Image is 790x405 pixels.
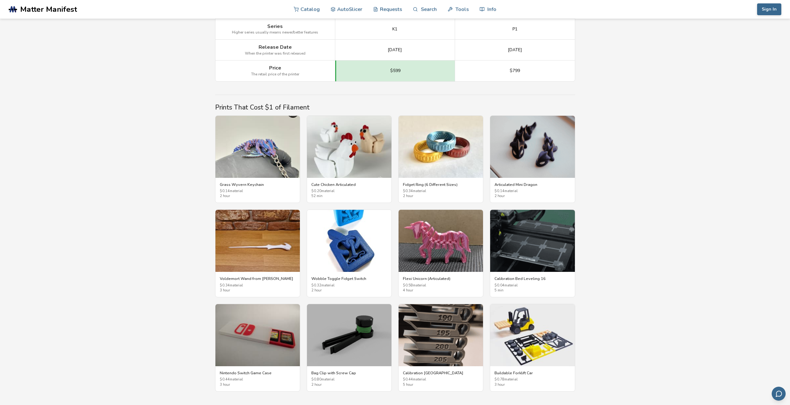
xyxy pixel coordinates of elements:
[251,72,299,77] span: The retail price of the printer
[403,378,479,382] span: $ 0.44 material
[392,27,397,32] span: K1
[494,189,570,193] span: $ 0.14 material
[490,304,575,366] img: Buildable Forklift Car
[403,371,479,376] h3: Calibration [GEOGRAPHIC_DATA]
[220,371,296,376] h3: Nintendo Switch Game Case
[232,30,318,35] span: Higher series usually means newer/better features
[403,383,479,387] span: 5 hour
[311,289,387,293] span: 2 hour
[494,194,570,198] span: 2 hour
[220,289,296,293] span: 3 hour
[220,276,296,281] h3: Voldemort Wand from [PERSON_NAME]
[403,194,479,198] span: 2 hour
[494,284,570,288] span: $ 0.04 material
[398,304,483,392] a: Calibration Temp TowerCalibration [GEOGRAPHIC_DATA]$0.44material5 hour
[307,210,391,272] img: Wobble Toggle Fidget Switch
[311,276,387,281] h3: Wobble Toggle Fidget Switch
[494,378,570,382] span: $ 0.78 material
[220,378,296,382] span: $ 0.44 material
[215,210,300,272] img: Voldemort Wand from Harry Potter
[307,304,391,366] img: Bag Clip with Screw Cap
[215,115,300,203] a: Grass Wyvern KeychainGrass Wyvern Keychain$0.14material2 hour
[215,116,300,178] img: Grass Wyvern Keychain
[215,104,575,111] h2: Prints That Cost $1 of Filament
[494,371,570,376] h3: Buildable Forklift Car
[220,189,296,193] span: $ 0.14 material
[220,383,296,387] span: 3 hour
[267,24,283,29] span: Series
[307,209,392,297] a: Wobble Toggle Fidget SwitchWobble Toggle Fidget Switch$0.32material2 hour
[490,209,575,297] a: Calibration Bed Leveling 16Calibration Bed Leveling 16$0.04material5 min
[259,44,292,50] span: Release Date
[772,387,786,401] button: Send feedback via email
[490,116,575,178] img: Articulated Mini Dragon
[220,194,296,198] span: 2 hour
[403,276,479,281] h3: Flexi Unicorn (Articulated)
[220,284,296,288] span: $ 0.34 material
[399,116,483,178] img: Fidget Ring (6 Different Sizes)
[215,304,300,366] img: Nintendo Switch Game Case
[311,194,387,198] span: 52 min
[399,304,483,366] img: Calibration Temp Tower
[508,47,522,52] span: [DATE]
[403,182,479,187] h3: Fidget Ring (6 Different Sizes)
[403,284,479,288] span: $ 0.58 material
[307,304,392,392] a: Bag Clip with Screw CapBag Clip with Screw Cap$0.80material2 hour
[494,182,570,187] h3: Articulated Mini Dragon
[311,284,387,288] span: $ 0.32 material
[494,276,570,281] h3: Calibration Bed Leveling 16
[311,383,387,387] span: 2 hour
[490,210,575,272] img: Calibration Bed Leveling 16
[215,209,300,297] a: Voldemort Wand from Harry PotterVoldemort Wand from [PERSON_NAME]$0.34material3 hour
[403,189,479,193] span: $ 0.34 material
[269,65,281,71] span: Price
[494,383,570,387] span: 3 hour
[307,116,391,178] img: Cute Chicken Articulated
[494,289,570,293] span: 5 min
[311,371,387,376] h3: Bag Clip with Screw Cap
[398,115,483,203] a: Fidget Ring (6 Different Sizes)Fidget Ring (6 Different Sizes)$0.34material2 hour
[311,182,387,187] h3: Cute Chicken Articulated
[220,182,296,187] h3: Grass Wyvern Keychain
[398,209,483,297] a: Flexi Unicorn (Articulated)Flexi Unicorn (Articulated)$0.58material4 hour
[757,3,781,15] button: Sign In
[245,52,305,56] span: When the printer was first released
[512,27,517,32] span: P1
[311,189,387,193] span: $ 0.20 material
[399,210,483,272] img: Flexi Unicorn (Articulated)
[510,68,520,73] span: $799
[490,304,575,392] a: Buildable Forklift CarBuildable Forklift Car$0.78material3 hour
[403,289,479,293] span: 4 hour
[20,5,77,14] span: Matter Manifest
[390,68,400,73] span: $599
[215,304,300,392] a: Nintendo Switch Game CaseNintendo Switch Game Case$0.44material3 hour
[311,378,387,382] span: $ 0.80 material
[490,115,575,203] a: Articulated Mini DragonArticulated Mini Dragon$0.14material2 hour
[388,47,402,52] span: [DATE]
[307,115,392,203] a: Cute Chicken ArticulatedCute Chicken Articulated$0.20material52 min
